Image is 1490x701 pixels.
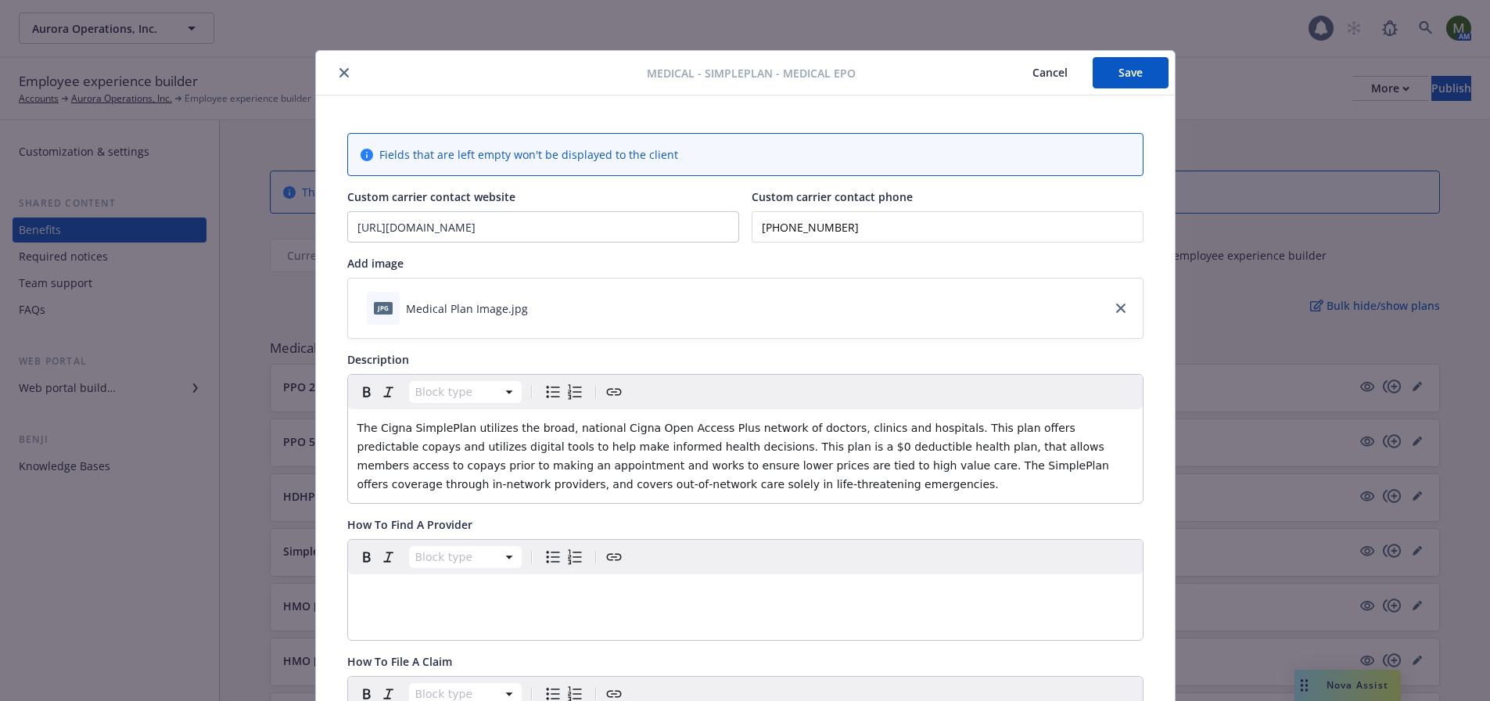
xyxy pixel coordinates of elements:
span: Custom carrier contact website [347,189,515,204]
button: Block type [409,381,522,403]
button: Bold [356,381,378,403]
button: Numbered list [564,381,586,403]
span: Custom carrier contact phone [752,189,913,204]
button: Block type [409,546,522,568]
button: close [335,63,354,82]
button: Bulleted list [542,546,564,568]
div: editable markdown [348,574,1143,612]
button: Bulleted list [542,381,564,403]
button: Cancel [1007,57,1093,88]
div: editable markdown [348,409,1143,503]
div: toggle group [542,381,586,403]
span: The Cigna SimplePlan utilizes the broad, national Cigna Open Access Plus network of doctors, clin... [357,422,1113,491]
div: Medical Plan Image.jpg [406,300,528,317]
input: Add custom carrier contact phone [752,211,1144,243]
a: close [1111,299,1130,318]
button: Create link [603,546,625,568]
input: Add custom carrier contact website [348,212,738,242]
span: Medical - SimplePlan - Medical EPO [647,65,856,81]
button: Italic [378,546,400,568]
button: Italic [378,381,400,403]
button: Numbered list [564,546,586,568]
button: download file [534,300,547,317]
button: Save [1093,57,1169,88]
button: Create link [603,381,625,403]
span: How To File A Claim [347,654,452,669]
span: jpg [374,302,393,314]
div: toggle group [542,546,586,568]
span: Add image [347,256,404,271]
button: Bold [356,546,378,568]
span: How To Find A Provider [347,517,472,532]
span: Fields that are left empty won't be displayed to the client [379,146,678,163]
span: Description [347,352,409,367]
